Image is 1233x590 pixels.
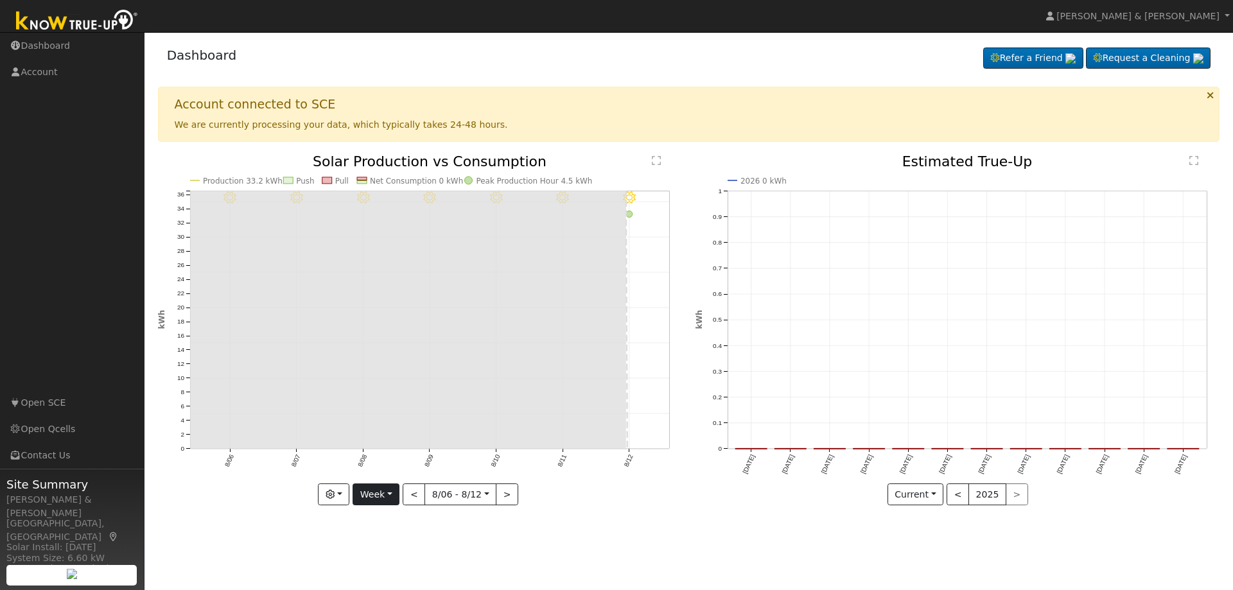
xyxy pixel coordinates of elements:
[938,453,952,474] text: [DATE]
[313,153,547,169] text: Solar Production vs Consumption
[10,7,144,36] img: Know True-Up
[290,453,301,468] text: 8/07
[1193,53,1203,64] img: retrieve
[735,449,767,449] rect: onclick=""
[932,449,963,449] rect: onclick=""
[177,191,184,198] text: 36
[556,453,568,468] text: 8/11
[177,247,184,254] text: 28
[623,453,634,468] text: 8/12
[1011,449,1042,449] rect: onclick=""
[180,403,184,410] text: 6
[1056,453,1071,474] text: [DATE]
[853,449,885,449] rect: onclick=""
[6,476,137,493] span: Site Summary
[67,569,77,579] img: retrieve
[1056,11,1220,21] span: [PERSON_NAME] & [PERSON_NAME]
[977,453,992,474] text: [DATE]
[623,191,636,204] i: 8/12 - Clear
[177,219,184,226] text: 32
[713,317,722,324] text: 0.5
[1134,453,1149,474] text: [DATE]
[1065,53,1076,64] img: retrieve
[1128,449,1160,449] rect: onclick=""
[1089,449,1121,449] rect: onclick=""
[403,483,425,505] button: <
[971,449,1002,449] rect: onclick=""
[157,310,166,329] text: kWh
[1095,453,1110,474] text: [DATE]
[223,453,235,468] text: 8/06
[859,453,874,474] text: [DATE]
[296,177,314,186] text: Push
[6,493,137,520] div: [PERSON_NAME] & [PERSON_NAME]
[740,177,787,186] text: 2026 0 kWh
[6,562,137,575] div: Storage Size: 15.0 kWh
[968,483,1006,505] button: 2025
[177,275,184,282] text: 24
[6,551,137,565] div: System Size: 6.60 kW
[356,453,368,468] text: 8/08
[774,449,806,449] rect: onclick=""
[695,310,704,329] text: kWh
[713,239,722,246] text: 0.8
[167,48,237,63] a: Dashboard
[6,517,137,544] div: [GEOGRAPHIC_DATA], [GEOGRAPHIC_DATA]
[489,453,501,468] text: 8/10
[820,453,835,474] text: [DATE]
[713,290,722,297] text: 0.6
[902,153,1033,169] text: Estimated True-Up
[177,233,184,240] text: 30
[1167,449,1199,449] rect: onclick=""
[814,449,846,449] rect: onclick=""
[496,483,518,505] button: >
[203,177,283,186] text: Production 33.2 kWh
[6,541,137,554] div: Solar Install: [DATE]
[335,177,348,186] text: Pull
[180,431,184,438] text: 2
[353,483,399,505] button: Week
[1017,453,1031,474] text: [DATE]
[893,449,924,449] rect: onclick=""
[177,261,184,268] text: 26
[781,453,796,474] text: [DATE]
[713,213,722,220] text: 0.9
[424,483,496,505] button: 8/06 - 8/12
[713,419,722,426] text: 0.1
[177,346,184,353] text: 14
[626,211,633,218] circle: onclick=""
[175,119,508,130] span: We are currently processing your data, which typically takes 24-48 hours.
[476,177,592,186] text: Peak Production Hour 4.5 kWh
[888,483,944,505] button: Current
[370,177,463,186] text: Net Consumption 0 kWh
[1086,48,1211,69] a: Request a Cleaning
[898,453,913,474] text: [DATE]
[652,155,661,166] text: 
[108,532,119,542] a: Map
[177,205,184,212] text: 34
[718,445,722,452] text: 0
[180,445,184,452] text: 0
[718,187,722,195] text: 1
[177,374,184,381] text: 10
[983,48,1083,69] a: Refer a Friend
[713,342,722,349] text: 0.4
[177,318,184,325] text: 18
[741,453,756,474] text: [DATE]
[175,97,336,112] h1: Account connected to SCE
[1050,449,1081,449] rect: onclick=""
[713,368,722,375] text: 0.3
[180,417,184,424] text: 4
[1173,453,1188,474] text: [DATE]
[713,265,722,272] text: 0.7
[177,332,184,339] text: 16
[177,290,184,297] text: 22
[180,388,184,395] text: 8
[423,453,435,468] text: 8/09
[713,394,722,401] text: 0.2
[1189,155,1198,166] text: 
[177,304,184,311] text: 20
[947,483,969,505] button: <
[177,360,184,367] text: 12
